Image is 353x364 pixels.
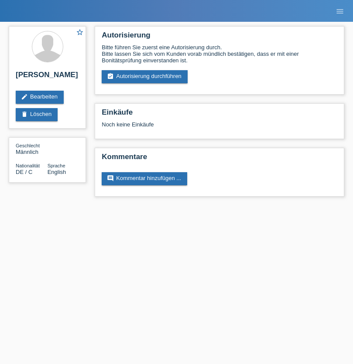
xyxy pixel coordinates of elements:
[16,143,40,148] span: Geschlecht
[102,121,337,134] div: Noch keine Einkäufe
[16,163,40,168] span: Nationalität
[102,70,188,83] a: assignment_turned_inAutorisierung durchführen
[102,31,337,44] h2: Autorisierung
[16,169,32,175] span: Deutschland / C / 08.05.2009
[16,108,58,121] a: deleteLöschen
[48,169,66,175] span: English
[331,8,349,14] a: menu
[76,28,84,36] i: star_border
[102,153,337,166] h2: Kommentare
[107,73,114,80] i: assignment_turned_in
[21,111,28,118] i: delete
[21,93,28,100] i: edit
[76,28,84,37] a: star_border
[48,163,65,168] span: Sprache
[102,172,187,185] a: commentKommentar hinzufügen ...
[107,175,114,182] i: comment
[16,71,79,84] h2: [PERSON_NAME]
[102,44,337,64] div: Bitte führen Sie zuerst eine Autorisierung durch. Bitte lassen Sie sich vom Kunden vorab mündlich...
[102,108,337,121] h2: Einkäufe
[16,142,48,155] div: Männlich
[16,91,64,104] a: editBearbeiten
[336,7,344,16] i: menu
